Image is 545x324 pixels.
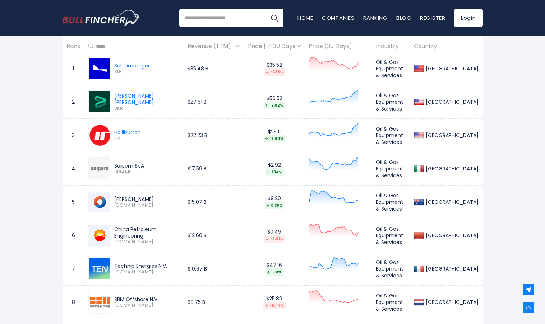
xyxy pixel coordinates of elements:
img: BKR.png [89,91,110,112]
a: Login [454,9,483,27]
td: $35.48 B [184,52,244,85]
span: [DOMAIN_NAME] [114,302,180,309]
a: Schlumberger SLB [88,57,150,80]
td: 3 [63,119,84,152]
div: 1.34% [265,168,284,176]
div: $47.16 [248,262,301,276]
div: $9.20 [248,195,301,209]
th: Country [410,36,482,57]
td: 2 [63,85,84,119]
span: SPM.MI [114,169,180,175]
td: Oil & Gas Equipment & Services [372,186,410,219]
td: Oil & Gas Equipment & Services [372,119,410,152]
div: 0.36% [265,202,284,209]
img: WOR.AX.png [89,192,110,212]
td: Oil & Gas Equipment & Services [372,286,410,319]
div: -2.81% [264,235,285,243]
div: [GEOGRAPHIC_DATA] [424,165,479,172]
div: Technip Energies N.V. [114,263,180,269]
div: [PERSON_NAME] [PERSON_NAME] [114,93,180,105]
td: 5 [63,186,84,219]
td: 1 [63,52,84,85]
div: $35.52 [248,62,301,76]
div: Schlumberger [114,62,150,69]
img: HAL.png [89,125,110,146]
div: [GEOGRAPHIC_DATA] [424,232,479,239]
a: Ranking [363,14,388,22]
div: [GEOGRAPHIC_DATA] [424,99,479,105]
div: 1.31% [266,268,283,276]
div: 12.60% [264,135,285,142]
div: $2.92 [248,162,301,176]
span: HAL [114,136,141,142]
td: $12.60 B [184,219,244,252]
span: BKR [114,105,180,112]
span: [DOMAIN_NAME] [114,269,180,275]
a: Companies [322,14,355,22]
img: SPM.MI.png [89,158,110,179]
div: SBM Offshore N.V. [114,296,180,302]
div: [PERSON_NAME] [114,196,180,202]
img: 600339.SS.png [89,225,110,246]
div: 12.82% [264,102,285,109]
div: -1.28% [264,68,285,76]
td: 8 [63,286,84,319]
img: TE.PA.png [89,258,110,279]
th: Rank [63,36,84,57]
td: 7 [63,252,84,286]
div: -5.47% [263,302,286,309]
img: SBMO.AS.png [89,297,110,308]
div: $25.11 [248,128,301,142]
img: Bullfincher logo [63,10,140,26]
div: China Petroleum Engineering [114,226,180,239]
span: SLB [114,69,150,75]
td: $10.67 B [184,252,244,286]
span: [DOMAIN_NAME] [114,202,180,208]
div: [GEOGRAPHIC_DATA] [424,266,479,272]
a: Register [420,14,445,22]
div: $0.49 [248,229,301,243]
div: [GEOGRAPHIC_DATA] [424,65,479,72]
span: Revenue (TTM) [188,41,235,52]
td: Oil & Gas Equipment & Services [372,252,410,286]
a: Go to homepage [63,10,140,26]
td: Oil & Gas Equipment & Services [372,152,410,186]
div: [GEOGRAPHIC_DATA] [424,132,479,138]
th: Industry [372,36,410,57]
span: [DOMAIN_NAME] [114,239,180,245]
td: Oil & Gas Equipment & Services [372,219,410,252]
div: [GEOGRAPHIC_DATA] [424,199,479,205]
div: Halliburton [114,129,141,136]
div: $25.89 [248,295,301,309]
td: Oil & Gas Equipment & Services [372,85,410,119]
td: $22.23 B [184,119,244,152]
a: Home [297,14,313,22]
img: SLB.png [89,58,110,79]
td: $9.75 B [184,286,244,319]
div: Price | 30 Days [248,43,301,50]
div: [GEOGRAPHIC_DATA] [424,299,479,305]
td: 6 [63,219,84,252]
a: Blog [396,14,411,22]
a: [PERSON_NAME] [PERSON_NAME] BKR [88,90,180,113]
a: Halliburton HAL [88,124,141,147]
td: $27.61 B [184,85,244,119]
td: 4 [63,152,84,186]
td: $17.59 B [184,152,244,186]
div: Saipem SpA [114,163,180,169]
div: $50.52 [248,95,301,109]
th: Price (30 Days) [305,36,372,57]
button: Search [265,9,283,27]
td: Oil & Gas Equipment & Services [372,52,410,85]
td: $15.07 B [184,186,244,219]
